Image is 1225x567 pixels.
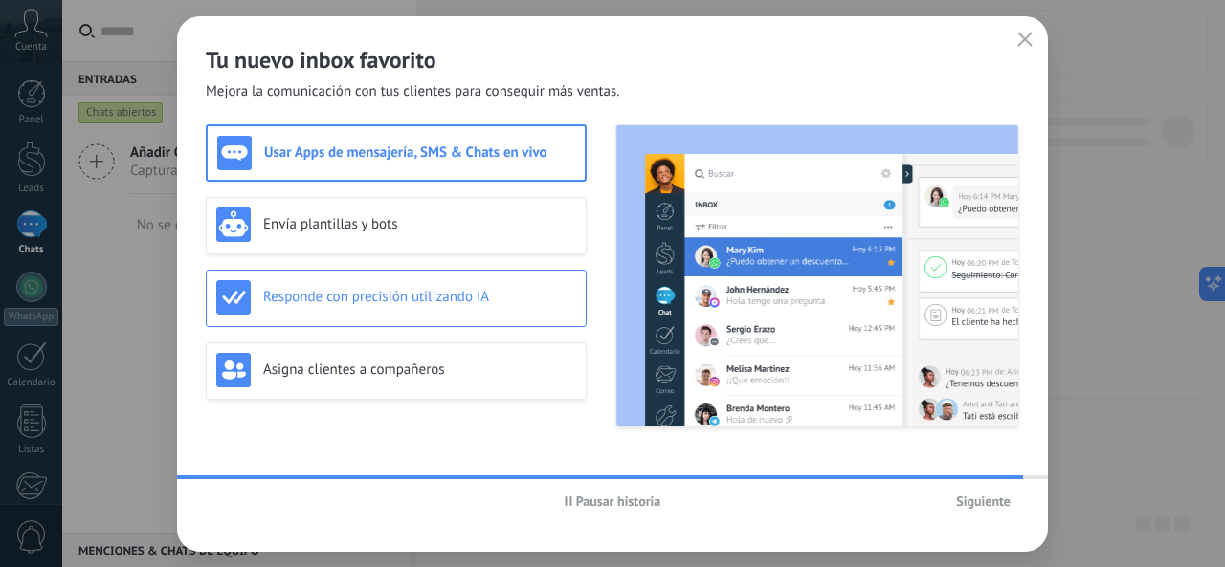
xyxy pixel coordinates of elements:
[206,45,1019,75] h2: Tu nuevo inbox favorito
[956,494,1011,508] span: Siguiente
[556,487,670,515] button: Pausar historia
[264,143,575,162] h3: Usar Apps de mensajería, SMS & Chats en vivo
[206,82,620,101] span: Mejora la comunicación con tus clientes para conseguir más ventas.
[263,360,576,379] h3: Asigna clientes a compañeros
[576,494,661,508] span: Pausar historia
[263,215,576,233] h3: Envía plantillas y bots
[263,288,576,306] h3: Responde con precisión utilizando IA
[947,487,1019,515] button: Siguiente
